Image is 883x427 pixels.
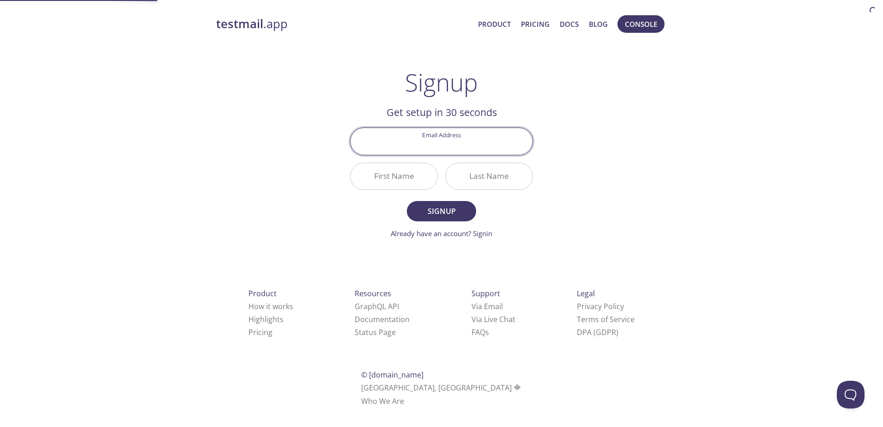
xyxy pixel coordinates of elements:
[405,68,478,96] h1: Signup
[617,15,665,33] button: Console
[355,314,410,324] a: Documentation
[361,383,522,393] span: [GEOGRAPHIC_DATA], [GEOGRAPHIC_DATA]
[577,288,595,299] span: Legal
[355,288,391,299] span: Resources
[625,18,657,30] span: Console
[478,18,511,30] a: Product
[560,18,579,30] a: Docs
[577,314,635,324] a: Terms of Service
[577,301,624,311] a: Privacy Policy
[216,16,263,32] strong: testmail
[472,301,503,311] a: Via Email
[355,301,399,311] a: GraphQL API
[248,314,284,324] a: Highlights
[417,205,466,218] span: Signup
[472,314,515,324] a: Via Live Chat
[837,381,865,409] iframe: Help Scout Beacon - Open
[361,370,423,380] span: © [DOMAIN_NAME]
[248,288,277,299] span: Product
[248,327,272,337] a: Pricing
[361,396,404,406] a: Who We Are
[577,327,618,337] a: DPA (GDPR)
[350,104,533,120] h2: Get setup in 30 seconds
[355,327,396,337] a: Status Page
[248,301,293,311] a: How it works
[485,327,489,337] span: s
[407,201,476,221] button: Signup
[391,229,492,238] a: Already have an account? Signin
[521,18,550,30] a: Pricing
[589,18,608,30] a: Blog
[472,288,500,299] span: Support
[472,327,489,337] a: FAQ
[216,16,471,32] a: testmail.app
